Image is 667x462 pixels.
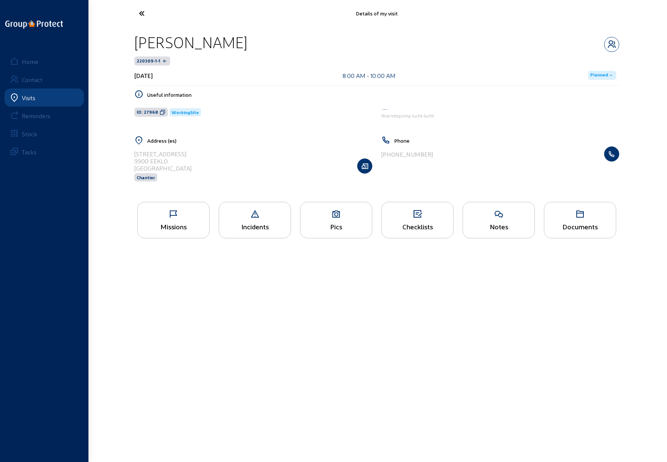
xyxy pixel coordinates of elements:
div: [STREET_ADDRESS] [134,150,192,157]
h5: Useful information [147,91,619,98]
div: Tasks [22,148,37,156]
a: Tasks [5,143,84,161]
div: [PHONE_NUMBER] [381,151,433,158]
a: Home [5,52,84,70]
span: ID: 27968 [137,109,158,115]
div: Contact [22,76,43,83]
div: 9900 EEKLO [134,157,192,165]
a: Reminders [5,107,84,125]
div: Visits [22,94,35,101]
div: Stock [22,130,37,137]
span: 220309-1-1 [137,58,160,64]
div: Documents [544,223,616,230]
div: Home [22,58,38,65]
div: Missions [138,223,209,230]
span: Chantier [137,175,155,180]
img: logo-oneline.png [5,20,63,29]
h5: Address (es) [147,137,372,144]
div: Incidents [219,223,291,230]
span: Planned [590,72,608,78]
span: WorkingSite [172,110,199,115]
a: Visits [5,88,84,107]
img: Energy Protect HVAC [381,108,389,110]
div: [DATE] [134,72,153,79]
a: Stock [5,125,84,143]
span: Warmtepomp lucht-lucht [381,113,434,118]
div: Reminders [22,112,50,119]
div: Details of my visit [211,10,542,17]
div: [PERSON_NAME] [134,33,247,52]
h5: Phone [394,137,619,144]
div: Pics [300,223,372,230]
div: 8:00 AM - 10:00 AM [343,72,396,79]
a: Contact [5,70,84,88]
div: Notes [463,223,535,230]
div: [GEOGRAPHIC_DATA] [134,165,192,172]
div: Checklists [382,223,453,230]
